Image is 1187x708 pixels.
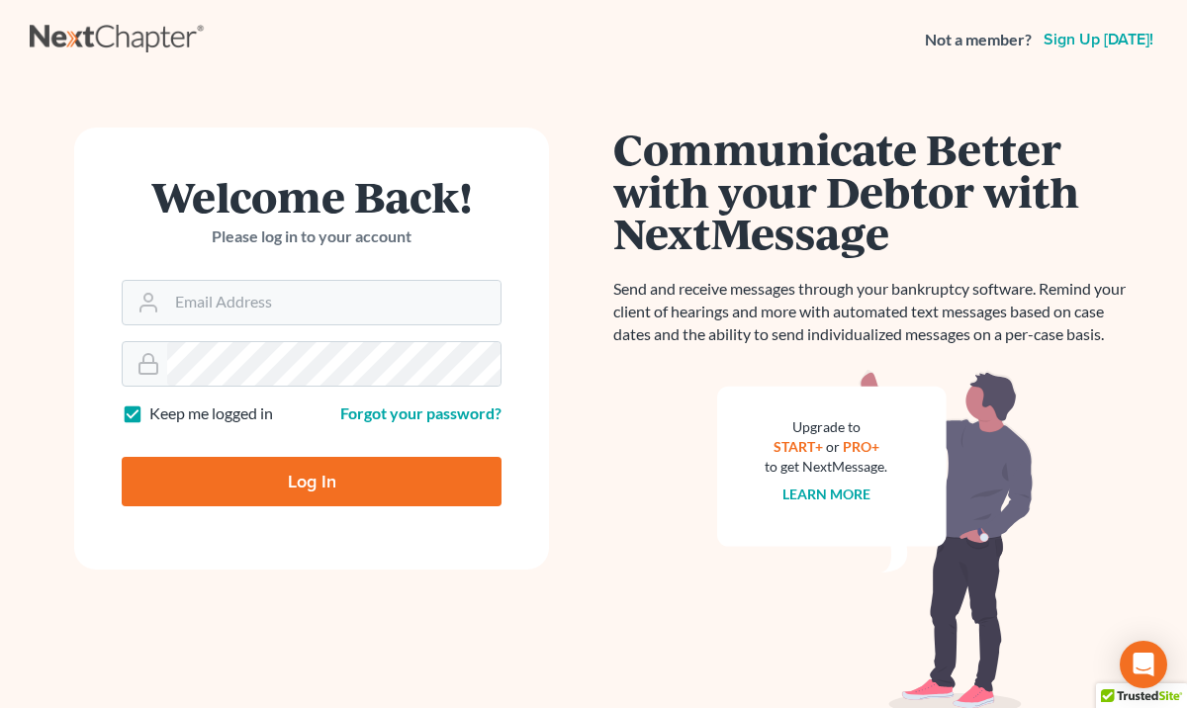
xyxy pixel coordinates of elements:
[122,457,502,506] input: Log In
[613,278,1138,346] p: Send and receive messages through your bankruptcy software. Remind your client of hearings and mo...
[122,225,502,248] p: Please log in to your account
[765,457,887,477] div: to get NextMessage.
[826,438,840,455] span: or
[613,128,1138,254] h1: Communicate Better with your Debtor with NextMessage
[765,417,887,437] div: Upgrade to
[167,281,501,324] input: Email Address
[774,438,823,455] a: START+
[149,402,273,425] label: Keep me logged in
[340,403,502,422] a: Forgot your password?
[1120,641,1167,688] div: Open Intercom Messenger
[925,29,1032,51] strong: Not a member?
[1040,32,1157,47] a: Sign up [DATE]!
[843,438,879,455] a: PRO+
[782,486,870,502] a: Learn more
[122,175,502,218] h1: Welcome Back!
